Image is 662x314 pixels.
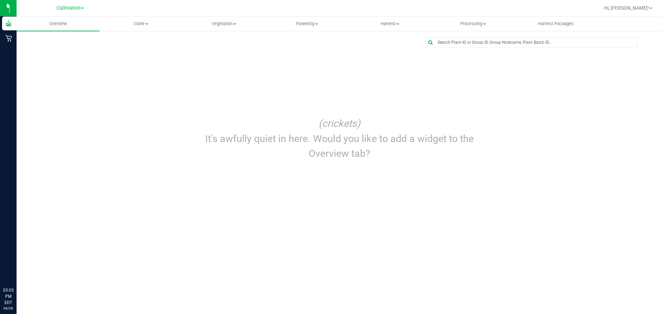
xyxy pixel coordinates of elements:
[189,131,490,161] p: It's awfully quiet in here. Would you like to add a widget to the Overview tab?
[319,118,360,129] i: (crickets)
[20,258,29,266] iframe: Resource center unread badge
[5,20,12,27] inline-svg: Grow
[5,35,12,42] inline-svg: Retail
[7,259,28,280] iframe: Resource center
[349,21,431,27] span: Harvest
[17,17,100,31] a: Overview
[425,38,638,47] input: Search Plant ID or Group ID, Group Nickname, Plant Batch ID...
[3,306,13,311] p: 09/29
[604,5,649,11] span: Hi, [PERSON_NAME]!
[100,17,183,31] a: Clone
[349,17,432,31] a: Harvest
[183,21,265,27] span: Vegetation
[265,17,349,31] a: Flowering
[266,21,348,27] span: Flowering
[432,21,514,27] span: Processing
[431,17,514,31] a: Processing
[40,21,76,27] span: Overview
[182,17,265,31] a: Vegetation
[514,17,598,31] a: Harvest Packages
[529,21,583,27] span: Harvest Packages
[57,5,81,11] span: Cultivation
[3,287,13,306] p: 03:03 PM EDT
[100,21,182,27] span: Clone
